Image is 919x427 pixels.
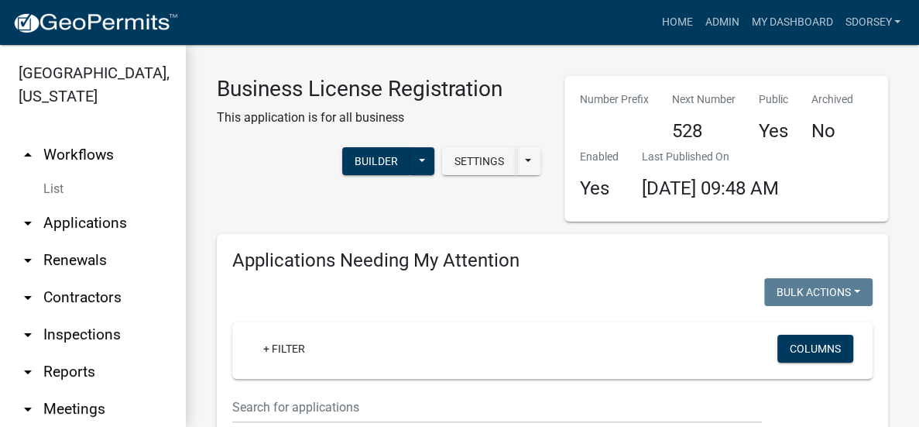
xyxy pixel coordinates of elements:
[811,91,853,108] p: Archived
[19,400,37,418] i: arrow_drop_down
[19,288,37,307] i: arrow_drop_down
[838,8,907,37] a: sdorsey
[764,278,873,306] button: Bulk Actions
[19,363,37,381] i: arrow_drop_down
[811,120,853,143] h4: No
[232,391,762,423] input: Search for applications
[672,91,736,108] p: Next Number
[217,76,502,102] h3: Business License Registration
[759,120,788,143] h4: Yes
[759,91,788,108] p: Public
[342,147,410,175] button: Builder
[580,149,619,165] p: Enabled
[642,149,779,165] p: Last Published On
[642,177,779,199] span: [DATE] 09:48 AM
[777,335,853,363] button: Columns
[655,8,698,37] a: Home
[232,250,873,272] h4: Applications Needing My Attention
[19,251,37,270] i: arrow_drop_down
[580,91,649,108] p: Number Prefix
[580,177,619,200] h4: Yes
[672,120,736,143] h4: 528
[19,214,37,232] i: arrow_drop_down
[442,147,516,175] button: Settings
[19,146,37,164] i: arrow_drop_up
[217,108,502,127] p: This application is for all business
[698,8,745,37] a: Admin
[745,8,838,37] a: My Dashboard
[19,325,37,344] i: arrow_drop_down
[251,335,317,363] a: + Filter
